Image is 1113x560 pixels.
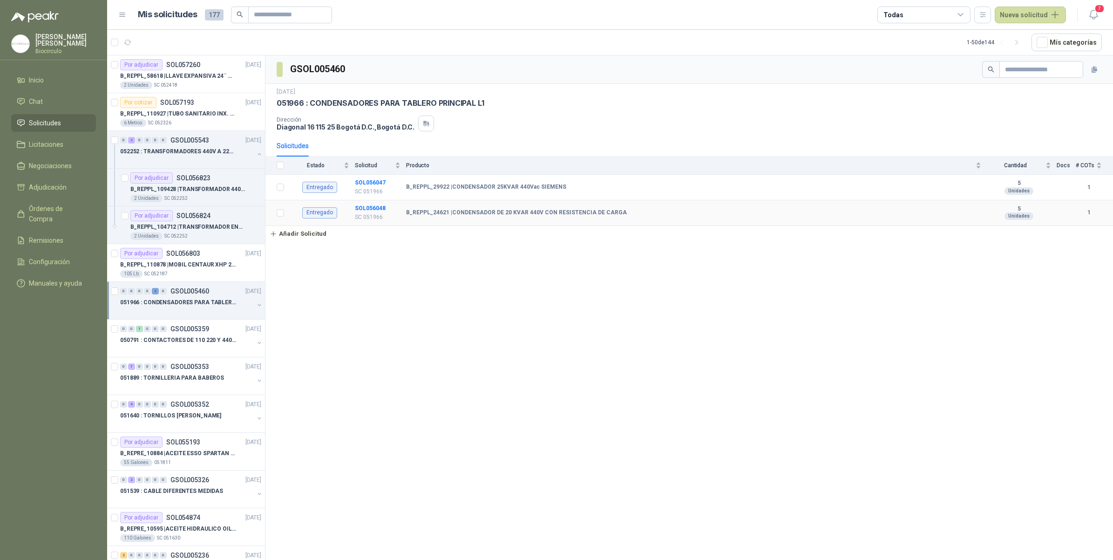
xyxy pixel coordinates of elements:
th: Docs [1057,157,1076,175]
th: # COTs [1076,157,1113,175]
a: Por adjudicarSOL057260[DATE] B_REPPL_58618 |LLAVE EXPANSIVA 24¨ MARCA PROTO2 UnidadesSC 052418 [107,55,265,93]
p: GSOL005236 [170,552,209,559]
div: 1 - 50 de 144 [967,35,1024,50]
span: Remisiones [29,235,63,246]
h3: GSOL005460 [290,62,346,76]
a: Órdenes de Compra [11,200,96,228]
div: Por adjudicar [130,172,173,184]
p: SOL056803 [166,250,200,257]
span: Manuales y ayuda [29,278,82,288]
div: 6 Metros [120,119,146,127]
div: 55 Galones [120,459,152,466]
div: 0 [152,401,159,408]
div: 0 [120,401,127,408]
p: [DATE] [245,136,261,145]
div: 105 Lb [120,270,143,278]
b: SOL056047 [355,179,386,186]
span: search [237,11,243,18]
a: Manuales y ayuda [11,274,96,292]
p: SOL055193 [166,439,200,445]
div: 0 [120,363,127,370]
p: Biocirculo [35,48,96,54]
p: SOL057260 [166,61,200,68]
p: [DATE] [245,325,261,334]
div: 0 [120,288,127,294]
span: Solicitudes [29,118,61,128]
p: 051811 [154,459,171,466]
p: B_REPRE_10884 | ACEITE ESSO SPARTAN EP 220 [120,449,236,458]
p: SC 052252 [164,195,188,202]
div: 0 [136,137,143,143]
div: Solicitudes [277,141,309,151]
th: Solicitud [355,157,406,175]
a: Por adjudicarSOL056803[DATE] B_REPPL_110878 |MOBIL CENTAUR XHP 222105 LbSC 052187 [107,244,265,282]
a: Por adjudicarSOL056824B_REPPL_104712 |TRANSFORMADOR ENTRADA 440VAC SALIDA 220VAC 10AMP 1000WATTS2... [107,206,265,244]
div: 0 [160,137,167,143]
a: Licitaciones [11,136,96,153]
div: Por adjudicar [130,210,173,221]
a: 0 4 0 0 0 0 GSOL005352[DATE] 051640 : TORNILLOS [PERSON_NAME] [120,399,263,429]
p: SC 052252 [164,232,188,240]
div: 0 [152,137,159,143]
span: Producto [406,162,974,169]
p: SC 051966 [355,187,400,196]
div: 0 [160,552,167,559]
div: 0 [136,552,143,559]
div: Por adjudicar [120,59,163,70]
div: 2 Unidades [120,82,152,89]
span: Chat [29,96,43,107]
div: 0 [160,401,167,408]
div: Unidades [1004,187,1033,195]
span: Solicitud [355,162,393,169]
span: Configuración [29,257,70,267]
b: 5 [987,180,1051,187]
div: 7 [128,363,135,370]
span: Negociaciones [29,161,72,171]
a: SOL056048 [355,205,386,212]
p: B_REPPL_110927 | TUBO SANITARIO INX. 304 10" X 6MT [120,109,236,118]
a: Configuración [11,253,96,271]
th: Cantidad [987,157,1057,175]
div: 2 Unidades [130,232,163,240]
div: 0 [144,477,151,483]
a: 0 7 0 0 0 0 GSOL005353[DATE] 051889 : TORNILLERIA PARA BABEROS [120,361,263,391]
p: [DATE] [245,362,261,371]
p: [PERSON_NAME] [PERSON_NAME] [35,34,96,47]
div: 0 [152,363,159,370]
h1: Mis solicitudes [138,8,197,21]
div: 0 [136,363,143,370]
a: Negociaciones [11,157,96,175]
div: 2 Unidades [130,195,163,202]
p: [DATE] [245,438,261,447]
p: 051539 : CABLE DIFERENTES MEDIDAS [120,487,223,496]
p: GSOL005353 [170,363,209,370]
a: Remisiones [11,232,96,249]
div: Unidades [1004,212,1033,220]
div: 0 [120,477,127,483]
p: SC 051966 [355,213,400,222]
b: 1 [1076,208,1102,217]
div: 2 [152,288,159,294]
div: 0 [128,552,135,559]
span: Órdenes de Compra [29,204,87,224]
button: 7 [1085,7,1102,23]
div: 0 [144,552,151,559]
p: GSOL005460 [170,288,209,294]
span: Licitaciones [29,139,63,150]
div: 110 Galones [120,534,155,542]
p: GSOL005359 [170,326,209,332]
p: B_REPPL_58618 | LLAVE EXPANSIVA 24¨ MARCA PROTO [120,72,236,81]
p: [DATE] [245,249,261,258]
p: [DATE] [245,287,261,296]
div: Por adjudicar [120,437,163,448]
p: GSOL005543 [170,137,209,143]
div: Entregado [302,182,337,193]
a: 0 2 0 0 0 0 GSOL005326[DATE] 051539 : CABLE DIFERENTES MEDIDAS [120,474,263,504]
p: SC 052418 [154,82,177,89]
a: Por adjudicarSOL054874[DATE] B_REPRE_10595 |ACEITE HIDRAULICO OIL 68110 GalonesSC 051630 [107,508,265,546]
p: B_REPRE_10595 | ACEITE HIDRAULICO OIL 68 [120,525,236,533]
img: Company Logo [12,35,29,53]
a: 0 0 0 0 2 0 GSOL005460[DATE] 051966 : CONDENSADORES PARA TABLERO PRINCIPAL L1 [120,286,263,315]
div: 0 [128,288,135,294]
b: B_REPPL_29922 | CONDENSADOR 25KVAR 440Vac SIEMENS [406,184,566,191]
